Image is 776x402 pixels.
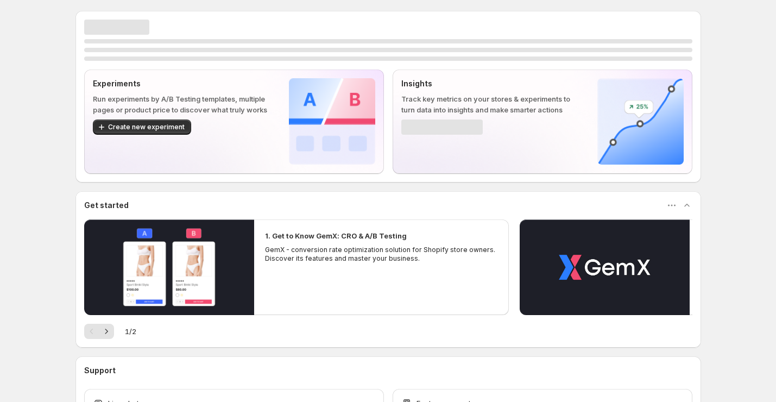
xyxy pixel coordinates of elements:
[84,200,129,211] h3: Get started
[84,219,254,315] button: Play video
[93,78,272,89] p: Experiments
[401,93,580,115] p: Track key metrics on your stores & experiments to turn data into insights and make smarter actions
[597,78,684,165] img: Insights
[401,78,580,89] p: Insights
[93,120,191,135] button: Create new experiment
[84,365,116,376] h3: Support
[520,219,690,315] button: Play video
[108,123,185,131] span: Create new experiment
[265,246,499,263] p: GemX - conversion rate optimization solution for Shopify store owners. Discover its features and ...
[93,93,272,115] p: Run experiments by A/B Testing templates, multiple pages or product price to discover what truly ...
[99,324,114,339] button: Next
[125,326,136,337] span: 1 / 2
[265,230,407,241] h2: 1. Get to Know GemX: CRO & A/B Testing
[289,78,375,165] img: Experiments
[84,324,114,339] nav: Pagination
